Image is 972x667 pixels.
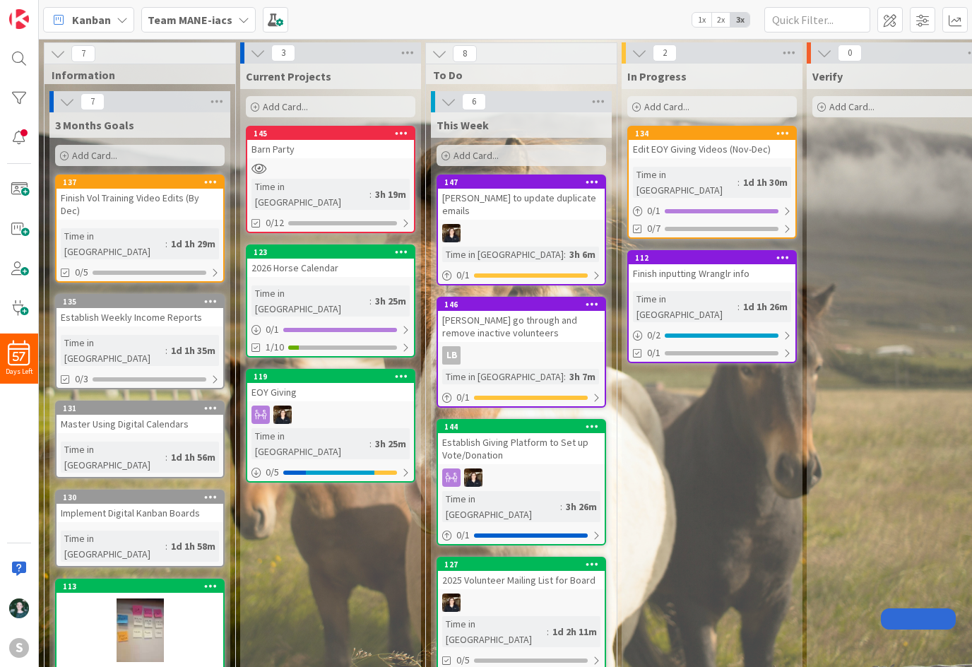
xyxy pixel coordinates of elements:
[57,504,223,522] div: Implement Digital Kanban Boards
[57,295,223,308] div: 135
[57,580,223,593] div: 113
[57,308,223,326] div: Establish Weekly Income Reports
[247,406,414,424] div: KS
[372,293,410,309] div: 3h 25m
[437,118,489,132] span: This Week
[711,13,730,27] span: 2x
[247,370,414,401] div: 119EOY Giving
[57,402,223,433] div: 131Master Using Digital Calendars
[442,594,461,612] img: KS
[456,528,470,543] span: 0 / 1
[647,221,660,236] span: 0/7
[369,293,372,309] span: :
[737,175,740,190] span: :
[438,298,605,342] div: 146[PERSON_NAME] go through and remove inactive volunteers
[63,297,223,307] div: 135
[438,571,605,589] div: 2025 Volunteer Mailing List for Board
[438,176,605,189] div: 147
[266,322,279,337] span: 0 / 1
[442,224,461,242] img: KS
[165,538,167,554] span: :
[167,449,219,465] div: 1d 1h 56m
[464,468,482,487] img: KS
[564,247,566,262] span: :
[247,127,414,158] div: 145Barn Party
[438,389,605,406] div: 0/1
[9,638,29,658] div: S
[433,68,599,82] span: To Do
[266,340,284,355] span: 1/10
[627,69,687,83] span: In Progress
[254,372,414,382] div: 119
[647,203,660,218] span: 0 / 1
[273,406,292,424] img: KS
[629,326,795,344] div: 0/2
[566,247,599,262] div: 3h 6m
[81,93,105,110] span: 7
[454,149,499,162] span: Add Card...
[63,582,223,591] div: 113
[75,265,88,280] span: 0/5
[438,468,605,487] div: KS
[764,7,870,33] input: Quick Filter...
[438,420,605,433] div: 144
[442,491,560,522] div: Time in [GEOGRAPHIC_DATA]
[372,436,410,451] div: 3h 25m
[63,492,223,502] div: 130
[57,295,223,326] div: 135Establish Weekly Income Reports
[547,624,549,639] span: :
[438,311,605,342] div: [PERSON_NAME] go through and remove inactive volunteers
[63,177,223,187] div: 137
[247,321,414,338] div: 0/1
[629,264,795,283] div: Finish inputting Wranglr info
[247,140,414,158] div: Barn Party
[247,127,414,140] div: 145
[629,127,795,140] div: 134
[438,346,605,365] div: LB
[372,187,410,202] div: 3h 19m
[629,252,795,283] div: 112Finish inputting Wranglr info
[438,558,605,589] div: 1272025 Volunteer Mailing List for Board
[13,352,25,362] span: 57
[560,499,562,514] span: :
[369,436,372,451] span: :
[251,285,369,317] div: Time in [GEOGRAPHIC_DATA]
[629,127,795,158] div: 134Edit EOY Giving Videos (Nov-Dec)
[629,202,795,220] div: 0/1
[438,420,605,464] div: 144Establish Giving Platform to Set up Vote/Donation
[61,228,165,259] div: Time in [GEOGRAPHIC_DATA]
[838,45,862,61] span: 0
[444,422,605,432] div: 144
[167,538,219,554] div: 1d 1h 58m
[438,594,605,612] div: KS
[629,252,795,264] div: 112
[72,149,117,162] span: Add Card...
[456,268,470,283] span: 0 / 1
[647,346,660,360] span: 0/1
[444,560,605,569] div: 127
[61,335,165,366] div: Time in [GEOGRAPHIC_DATA]
[148,13,232,27] b: Team MANE-iacs
[442,247,564,262] div: Time in [GEOGRAPHIC_DATA]
[566,369,599,384] div: 3h 7m
[167,343,219,358] div: 1d 1h 35m
[629,140,795,158] div: Edit EOY Giving Videos (Nov-Dec)
[61,531,165,562] div: Time in [GEOGRAPHIC_DATA]
[57,491,223,522] div: 130Implement Digital Kanban Boards
[438,266,605,284] div: 0/1
[562,499,600,514] div: 3h 26m
[644,100,689,113] span: Add Card...
[165,236,167,252] span: :
[737,299,740,314] span: :
[247,464,414,481] div: 0/5
[165,449,167,465] span: :
[549,624,600,639] div: 1d 2h 11m
[247,370,414,383] div: 119
[63,403,223,413] div: 131
[263,100,308,113] span: Add Card...
[75,372,88,386] span: 0/3
[462,93,486,110] span: 6
[57,189,223,220] div: Finish Vol Training Video Edits (By Dec)
[266,216,284,230] span: 0/12
[9,598,29,618] img: KM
